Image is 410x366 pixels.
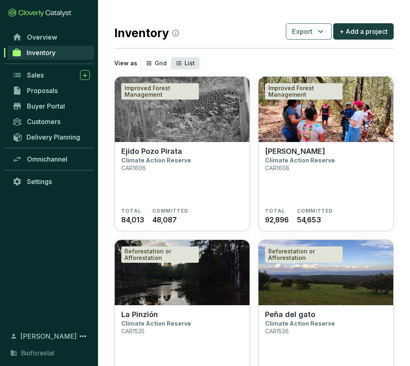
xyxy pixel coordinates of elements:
a: Proposals [8,84,94,98]
a: Customers [8,115,94,129]
span: Omnichannel [27,155,67,163]
span: Proposals [27,87,58,95]
a: Omnichannel [8,152,94,166]
a: Delivery Planning [8,130,94,144]
a: Inventory [8,46,94,60]
div: Improved Forest Management [121,83,199,100]
div: Improved Forest Management [265,83,343,100]
span: [PERSON_NAME] [20,331,77,341]
p: Climate Action Reserve [265,320,335,327]
span: Settings [27,177,52,186]
span: 92,896 [265,214,289,225]
a: Sales [8,68,94,82]
span: TOTAL [121,208,141,214]
p: CAR1535 [121,328,145,335]
a: Buyer Portal [8,99,94,113]
a: Ejido GavilanesImproved Forest Management[PERSON_NAME]Climate Action ReserveCAR1608TOTAL92,896COM... [258,76,394,231]
img: Ejido Gavilanes [258,77,393,142]
a: Overview [8,30,94,44]
span: Buyer Portal [27,102,65,110]
span: 84,013 [121,214,144,225]
span: Overview [27,33,57,41]
span: Grid [155,60,167,67]
span: Customers [27,118,60,126]
p: Climate Action Reserve [121,320,191,327]
span: 54,653 [297,214,321,225]
span: TOTAL [265,208,285,214]
span: Sales [27,71,44,79]
span: COMMITTED [297,208,333,214]
p: Climate Action Reserve [121,157,191,164]
img: Ejido Pozo Pirata [115,77,250,142]
p: View as [114,59,137,67]
img: La Pinzión [115,240,250,305]
p: Climate Action Reserve [265,157,335,164]
p: CAR1536 [265,328,289,335]
span: Bioforestal [21,348,54,358]
h2: Inventory [114,24,179,42]
img: Peña del gato [258,240,393,305]
div: segmented control [140,57,200,70]
p: Ejido Pozo Pirata [121,147,182,156]
span: Export [292,27,312,36]
span: COMMITTED [152,208,189,214]
p: CAR1608 [265,164,290,171]
div: Reforestation or Afforestation [265,246,343,263]
span: List [185,60,195,67]
span: + Add a project [339,27,388,36]
button: Export [286,23,332,40]
button: + Add a project [333,23,394,40]
p: La Pinzión [121,310,158,319]
a: Settings [8,175,94,189]
span: Delivery Planning [27,133,80,141]
div: Reforestation or Afforestation [121,246,199,263]
p: Peña del gato [265,310,315,319]
span: 48,087 [152,214,177,225]
p: [PERSON_NAME] [265,147,325,156]
p: CAR1606 [121,164,146,171]
span: Inventory [27,49,56,57]
a: Ejido Pozo PirataImproved Forest ManagementEjido Pozo PirataClimate Action ReserveCAR1606TOTAL84,... [114,76,250,231]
